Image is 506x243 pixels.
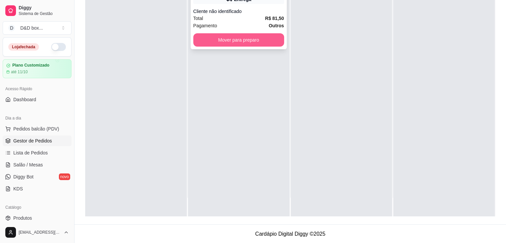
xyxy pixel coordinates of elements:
[19,5,69,11] span: Diggy
[13,125,59,132] span: Pedidos balcão (PDV)
[13,161,43,168] span: Salão / Mesas
[8,43,39,51] div: Loja fechada
[193,22,217,29] span: Pagamento
[3,113,72,123] div: Dia a dia
[3,84,72,94] div: Acesso Rápido
[3,3,72,19] a: DiggySistema de Gestão
[12,63,49,68] article: Plano Customizado
[19,230,61,235] span: [EMAIL_ADDRESS][DOMAIN_NAME]
[193,8,284,15] div: Cliente não identificado
[3,159,72,170] a: Salão / Mesas
[19,11,69,16] span: Sistema de Gestão
[13,96,36,103] span: Dashboard
[265,16,284,21] strong: R$ 81,50
[13,149,48,156] span: Lista de Pedidos
[3,94,72,105] a: Dashboard
[13,185,23,192] span: KDS
[13,215,32,221] span: Produtos
[3,123,72,134] button: Pedidos balcão (PDV)
[3,147,72,158] a: Lista de Pedidos
[13,173,34,180] span: Diggy Bot
[3,224,72,240] button: [EMAIL_ADDRESS][DOMAIN_NAME]
[269,23,284,28] strong: Outros
[3,183,72,194] a: KDS
[3,59,72,78] a: Plano Customizadoaté 11/10
[51,43,66,51] button: Alterar Status
[3,213,72,223] a: Produtos
[11,69,28,75] article: até 11/10
[3,202,72,213] div: Catálogo
[3,171,72,182] a: Diggy Botnovo
[13,137,52,144] span: Gestor de Pedidos
[20,25,43,31] div: D&D box ...
[193,15,203,22] span: Total
[3,21,72,35] button: Select a team
[3,135,72,146] a: Gestor de Pedidos
[8,25,15,31] span: D
[193,33,284,47] button: Mover para preparo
